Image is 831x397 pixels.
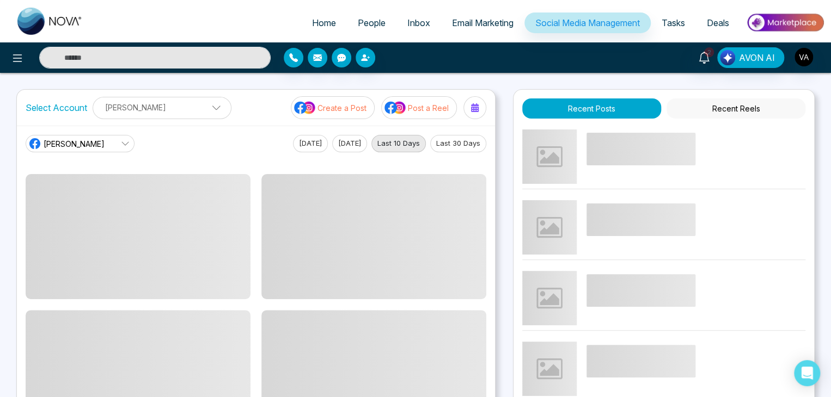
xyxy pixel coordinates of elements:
[704,47,714,57] span: 2
[651,13,696,33] a: Tasks
[794,360,820,386] div: Open Intercom Messenger
[407,17,430,28] span: Inbox
[312,17,336,28] span: Home
[535,17,640,28] span: Social Media Management
[720,50,735,65] img: Lead Flow
[739,51,775,64] span: AVON AI
[358,17,386,28] span: People
[301,13,347,33] a: Home
[662,17,685,28] span: Tasks
[430,135,486,152] button: Last 30 Days
[293,135,328,152] button: [DATE]
[522,98,661,119] button: Recent Posts
[746,10,824,35] img: Market-place.gif
[707,17,729,28] span: Deals
[347,13,396,33] a: People
[384,101,406,115] img: social-media-icon
[524,13,651,33] a: Social Media Management
[317,102,366,114] p: Create a Post
[717,47,784,68] button: AVON AI
[691,47,717,66] a: 2
[26,101,87,114] label: Select Account
[100,98,224,116] p: [PERSON_NAME]
[795,48,813,66] img: User Avatar
[441,13,524,33] a: Email Marketing
[294,101,316,115] img: social-media-icon
[371,135,426,152] button: Last 10 Days
[667,98,805,119] button: Recent Reels
[396,13,441,33] a: Inbox
[452,17,514,28] span: Email Marketing
[291,96,375,119] button: social-media-iconCreate a Post
[44,138,105,150] span: [PERSON_NAME]
[408,102,449,114] p: Post a Reel
[17,8,83,35] img: Nova CRM Logo
[696,13,740,33] a: Deals
[332,135,367,152] button: [DATE]
[381,96,457,119] button: social-media-iconPost a Reel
